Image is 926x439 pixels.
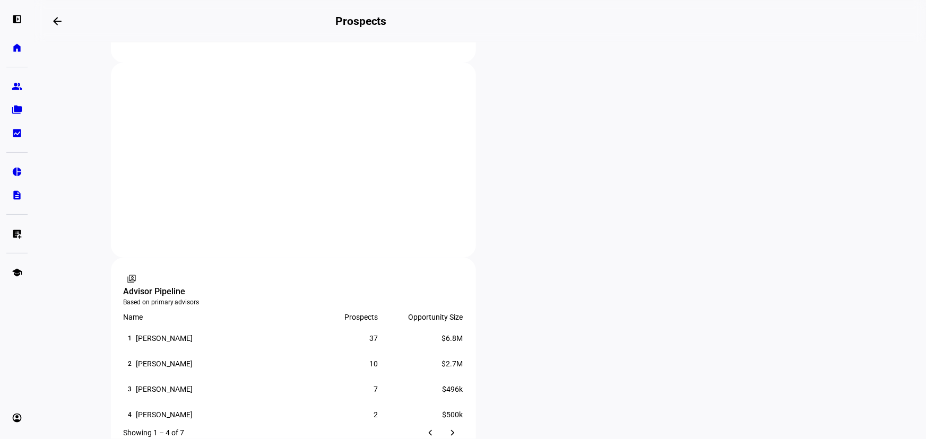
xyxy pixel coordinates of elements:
a: bid_landscape [6,122,28,144]
eth-mat-symbol: pie_chart [12,166,22,177]
div: Opportunity Size [378,313,463,321]
div: 10 [293,359,378,368]
eth-mat-symbol: school [12,267,22,278]
div: 2 [293,410,378,419]
a: group [6,76,28,97]
div: Advisor Pipeline [124,285,463,298]
eth-mat-symbol: left_panel_open [12,14,22,24]
a: folder_copy [6,99,28,120]
eth-mat-symbol: bid_landscape [12,128,22,138]
div: Prospects [293,313,378,321]
mat-icon: arrow_backwards [51,15,64,28]
div: 37 [293,334,378,343]
div: Name [124,313,293,321]
div: $6.8M [378,334,463,343]
div: [PERSON_NAME] [136,410,193,419]
h2: Prospects [335,15,386,28]
eth-mat-symbol: description [12,190,22,200]
div: 7 [293,385,378,393]
div: [PERSON_NAME] [136,334,193,343]
a: home [6,37,28,58]
eth-mat-symbol: folder_copy [12,104,22,115]
div: 3 [124,383,136,396]
eth-mat-symbol: home [12,42,22,53]
div: Based on primary advisors [124,298,463,306]
div: 2 [124,357,136,370]
div: [PERSON_NAME] [136,359,193,368]
div: Showing 1 – 4 of 7 [124,428,185,437]
eth-mat-symbol: list_alt_add [12,229,22,239]
div: [PERSON_NAME] [136,385,193,393]
a: pie_chart [6,161,28,182]
mat-icon: chevron_right [447,426,460,439]
mat-icon: switch_account [127,274,137,284]
div: $500k [378,410,463,419]
div: 4 [124,408,136,421]
eth-mat-symbol: group [12,81,22,92]
div: $2.7M [378,359,463,368]
eth-mat-symbol: account_circle [12,412,22,423]
a: description [6,185,28,206]
div: $496k [378,385,463,393]
div: 1 [124,332,136,345]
